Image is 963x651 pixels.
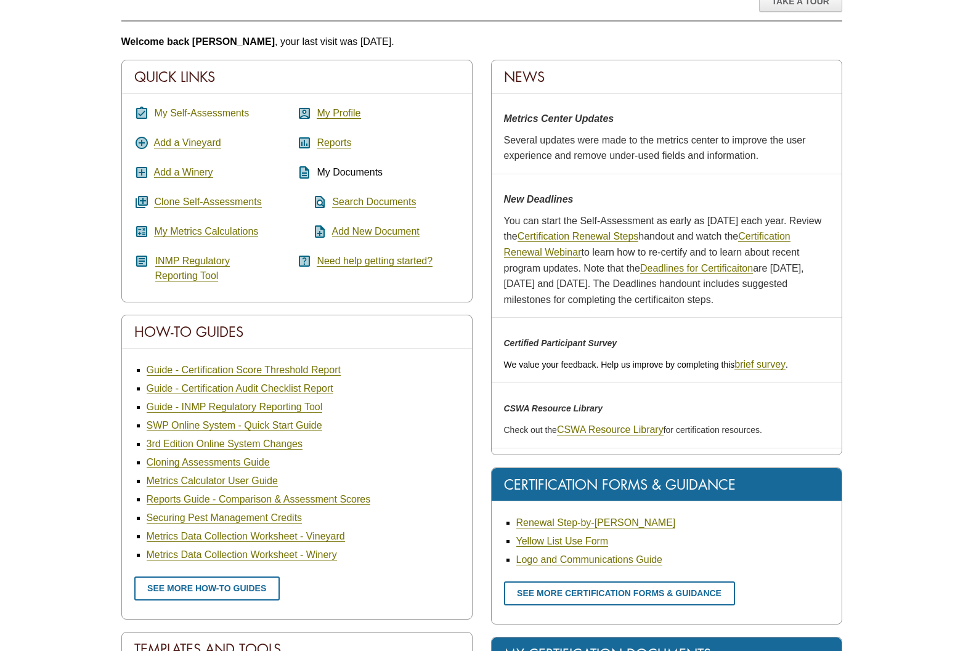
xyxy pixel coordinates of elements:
i: add_circle [134,135,149,150]
a: Deadlines for Certificaiton [640,263,753,274]
a: 3rd Edition Online System Changes [147,439,303,450]
a: Securing Pest Management Credits [147,512,303,524]
a: brief survey [734,359,786,370]
a: My Self-Assessments [154,108,249,119]
a: Guide - INMP Regulatory Reporting Tool [147,402,323,413]
a: Need help getting started? [317,256,433,267]
a: See more certification forms & guidance [504,581,735,605]
a: My Profile [317,108,360,119]
i: article [134,254,149,269]
strong: Metrics Center Updates [504,113,614,124]
em: Certified Participant Survey [504,338,617,348]
i: add_box [134,165,149,180]
a: Guide - Certification Score Threshold Report [147,365,341,376]
span: We value your feedback. Help us improve by completing this . [504,360,788,370]
a: Guide - Certification Audit Checklist Report [147,383,333,394]
b: Welcome back [PERSON_NAME] [121,36,275,47]
a: Metrics Calculator User Guide [147,475,278,487]
em: CSWA Resource Library [504,403,603,413]
a: Reports [317,137,351,148]
a: Metrics Data Collection Worksheet - Winery [147,549,337,560]
a: Add New Document [332,226,420,237]
a: Reports Guide - Comparison & Assessment Scores [147,494,371,505]
span: Several updates were made to the metrics center to improve the user experience and remove under-u... [504,135,806,161]
p: , your last visit was [DATE]. [121,34,842,50]
strong: New Deadlines [504,194,574,204]
i: help_center [297,254,312,269]
div: Quick Links [122,60,472,94]
a: Logo and Communications Guide [516,554,662,565]
i: account_box [297,106,312,121]
a: INMP RegulatoryReporting Tool [155,256,230,281]
span: Check out the for certification resources. [504,425,762,435]
div: Certification Forms & Guidance [492,468,842,501]
div: News [492,60,842,94]
a: Add a Winery [154,167,213,178]
i: assignment_turned_in [134,106,149,121]
a: Add a Vineyard [154,137,221,148]
a: My Metrics Calculations [154,226,258,237]
a: Clone Self-Assessments [154,196,261,208]
a: Cloning Assessments Guide [147,457,270,468]
i: assessment [297,135,312,150]
a: Certification Renewal Webinar [504,231,790,258]
a: Metrics Data Collection Worksheet - Vineyard [147,531,345,542]
i: description [297,165,312,180]
i: find_in_page [297,195,327,209]
span: My Documents [317,167,383,177]
p: You can start the Self-Assessment as early as [DATE] each year. Review the handout and watch the ... [504,213,829,308]
a: CSWA Resource Library [557,424,664,435]
a: See more how-to guides [134,576,280,600]
a: Renewal Step-by-[PERSON_NAME] [516,517,676,528]
i: note_add [297,224,327,239]
div: How-To Guides [122,315,472,349]
a: Search Documents [332,196,416,208]
i: queue [134,195,149,209]
a: Yellow List Use Form [516,536,609,547]
i: calculate [134,224,149,239]
a: Certification Renewal Steps [518,231,639,242]
a: SWP Online System - Quick Start Guide [147,420,322,431]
